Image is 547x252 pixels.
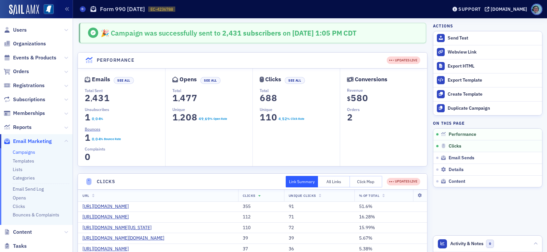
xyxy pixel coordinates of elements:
span: Content [449,179,465,184]
section: 110 [260,114,277,121]
div: 39 [243,235,280,241]
div: Export Template [448,77,539,83]
span: , [91,94,92,103]
img: SailAMX [9,5,39,15]
div: 36 [289,246,350,252]
section: 2 [347,114,353,121]
a: Users [4,26,27,34]
span: 9 [201,116,204,122]
span: Registrations [13,82,45,89]
span: 0 [184,112,193,123]
span: 4 [91,92,99,104]
span: 0 [95,136,98,142]
span: URL [82,193,89,198]
a: [URL][DOMAIN_NAME][DOMAIN_NAME] [82,235,169,241]
span: [DATE] [292,28,315,38]
span: . [94,118,95,122]
p: Revenue [347,87,427,93]
span: Content [13,228,32,236]
span: 6 [204,116,208,122]
div: Create Template [448,91,539,97]
span: 7 [184,92,193,104]
div: UPDATES LIVE [387,178,420,185]
span: 8 [264,92,273,104]
section: 0.04 [92,137,101,141]
p: Unique [172,106,252,112]
h4: On this page [433,120,542,126]
a: Opens [13,195,26,201]
span: 1:05 PM [315,28,342,38]
div: Webview Link [448,49,539,55]
span: 7 [190,92,199,104]
a: [URL][DOMAIN_NAME] [82,214,134,220]
span: 5 [281,116,285,122]
span: 0 [91,116,94,122]
a: Bounces [85,126,105,132]
section: 2,431 [85,94,110,102]
span: Tasks [13,243,27,250]
span: EC-4236788 [151,7,173,12]
span: Organizations [13,40,46,47]
section: 1 [85,134,91,141]
p: Unsubscribes [85,106,165,112]
div: 110 [243,225,280,231]
span: 4 [97,136,101,142]
div: 72 [289,225,350,231]
div: Clicks [265,78,281,81]
span: 5 [349,92,358,104]
span: 1 [83,132,92,143]
button: See All [285,77,305,84]
span: . [94,137,95,142]
a: Webview Link [433,45,542,59]
span: . [204,118,205,122]
span: 1 [258,112,267,123]
span: Orders [13,68,29,75]
div: UPDATES LIVE [389,179,417,184]
a: Email Marketing [4,138,52,145]
span: Email Sends [449,155,474,161]
section: $580 [347,94,368,102]
span: 0 [270,112,279,123]
a: Campaigns [13,149,35,155]
span: 1 [102,92,111,104]
span: Details [449,167,464,173]
a: Organizations [4,40,46,47]
span: Activity & Notes [451,240,484,247]
div: % Open Rate [210,117,227,121]
a: Export Template [433,73,542,87]
span: Subscriptions [13,96,45,103]
h1: Form 990 [DATE] [100,5,145,13]
button: All Links [318,176,350,187]
span: 🎉 Campaign was successfully sent to on [101,28,292,38]
div: [DOMAIN_NAME] [491,6,527,12]
span: Bounces [85,126,100,132]
div: UPDATES LIVE [389,58,417,63]
button: Click Map [350,176,382,187]
span: 9 [207,116,210,122]
img: SailAMX [44,4,54,14]
div: 16.28% [359,214,423,220]
span: Profile [531,4,542,15]
div: Support [458,6,481,12]
div: 15.99% [359,225,423,231]
section: 1 [85,114,91,121]
span: Memberships [13,110,45,117]
button: Link Summary [286,176,318,187]
span: 2 [345,112,354,123]
h4: Actions [433,23,453,29]
span: Clicks [243,193,255,198]
span: 3 [96,92,105,104]
div: % Bounce Rate [101,137,121,141]
section: 688 [260,94,277,102]
a: [URL][DOMAIN_NAME][US_STATE] [82,225,156,231]
span: 2 [83,92,92,104]
span: 0 [361,92,369,104]
div: % Click Rate [287,117,304,121]
span: 2 [178,112,187,123]
div: 5.38% [359,246,423,252]
span: % Of Total [359,193,379,198]
a: [URL][DOMAIN_NAME] [82,246,134,252]
span: . [281,118,282,122]
span: 2,431 subscribers [221,28,281,38]
div: Opens [180,78,197,81]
